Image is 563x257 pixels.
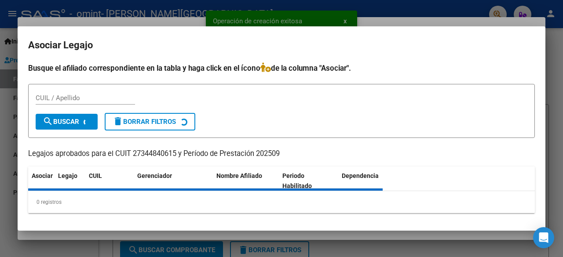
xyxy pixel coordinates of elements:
datatable-header-cell: Legajo [55,167,85,195]
datatable-header-cell: Asociar [28,167,55,195]
div: 0 registros [28,191,535,213]
span: CUIL [89,172,102,179]
span: Legajo [58,172,77,179]
span: Buscar [43,118,79,126]
h4: Busque el afiliado correspondiente en la tabla y haga click en el ícono de la columna "Asociar". [28,62,535,74]
span: Asociar [32,172,53,179]
span: Periodo Habilitado [282,172,312,189]
datatable-header-cell: Gerenciador [134,167,213,195]
datatable-header-cell: Periodo Habilitado [279,167,338,195]
span: Nombre Afiliado [216,172,262,179]
button: Buscar [36,114,98,130]
span: Gerenciador [137,172,172,179]
h2: Asociar Legajo [28,37,535,54]
p: Legajos aprobados para el CUIT 27344840615 y Período de Prestación 202509 [28,148,535,159]
datatable-header-cell: CUIL [85,167,134,195]
span: Dependencia [342,172,379,179]
span: Borrar Filtros [113,118,176,126]
mat-icon: search [43,116,53,127]
datatable-header-cell: Dependencia [338,167,404,195]
div: Open Intercom Messenger [533,227,554,248]
datatable-header-cell: Nombre Afiliado [213,167,279,195]
button: Borrar Filtros [105,113,195,130]
mat-icon: delete [113,116,123,127]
